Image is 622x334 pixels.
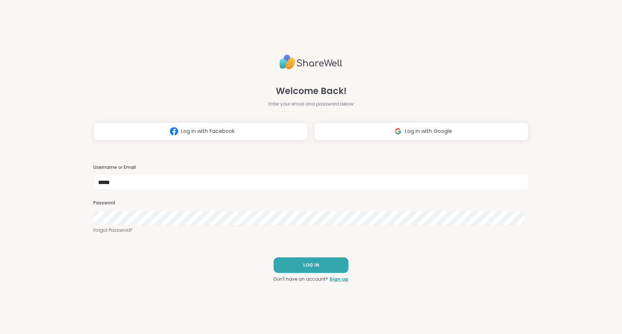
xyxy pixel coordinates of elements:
span: Don't have an account? [274,276,328,283]
span: Log in with Facebook [181,127,235,135]
button: Log in with Facebook [93,122,308,141]
img: ShareWell Logomark [391,124,405,138]
a: Sign up [330,276,348,283]
span: Enter your email and password below [268,101,354,107]
img: ShareWell Logomark [167,124,181,138]
span: LOG IN [303,262,319,268]
button: Log in with Google [314,122,529,141]
span: Welcome Back! [276,84,347,98]
span: Log in with Google [405,127,452,135]
h3: Password [93,200,529,206]
img: ShareWell Logo [280,51,342,73]
a: Forgot Password? [93,227,529,234]
button: LOG IN [274,257,348,273]
h3: Username or Email [93,164,529,171]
